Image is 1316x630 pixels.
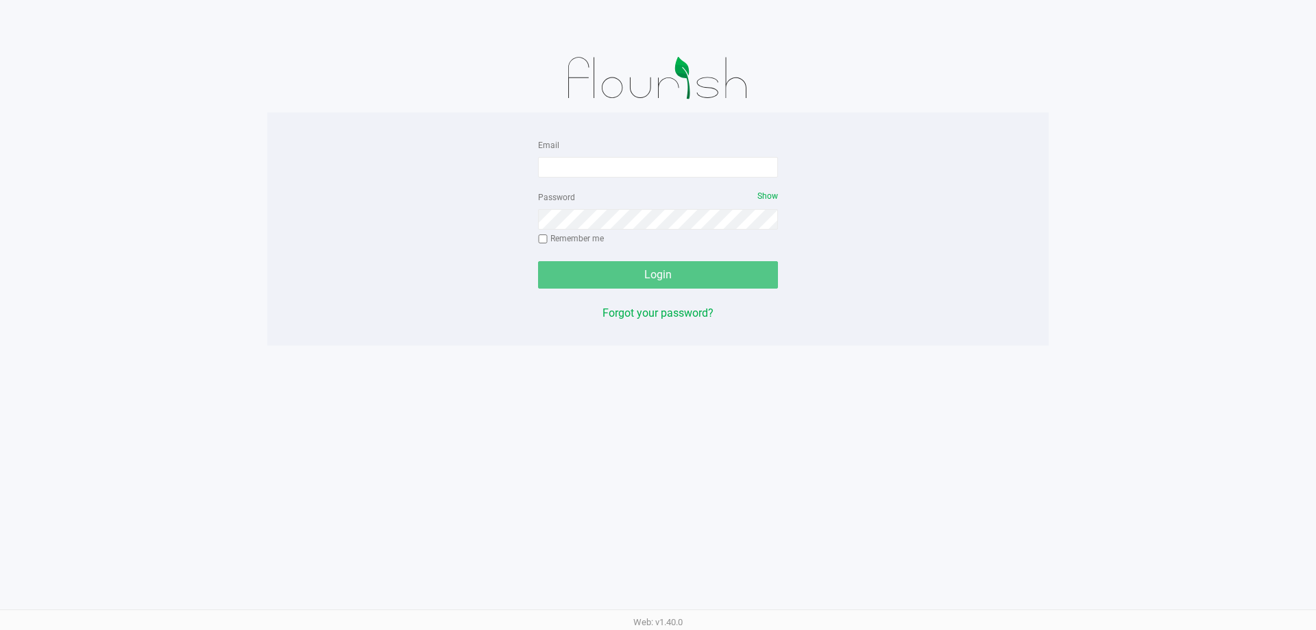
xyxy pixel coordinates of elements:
input: Remember me [538,234,548,244]
label: Remember me [538,232,604,245]
span: Web: v1.40.0 [633,617,683,627]
button: Forgot your password? [602,305,714,322]
label: Email [538,139,559,152]
label: Password [538,191,575,204]
span: Show [757,191,778,201]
